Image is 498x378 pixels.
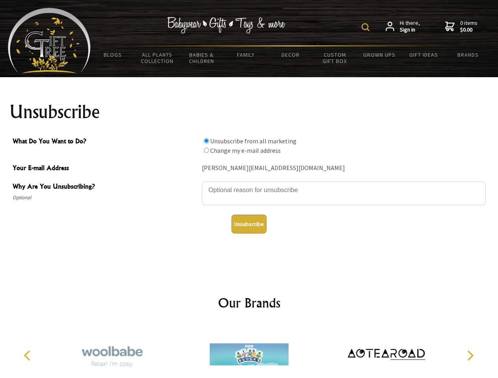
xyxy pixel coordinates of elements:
a: Brands [446,46,491,63]
img: Babyware - Gifts - Toys and more... [8,8,91,73]
a: Gift Ideas [401,46,446,63]
span: 0 items [460,19,477,33]
label: Unsubscribe from all marketing [210,137,297,145]
span: Why Are You Unsubscribing? [13,182,198,193]
button: Next [461,347,479,364]
a: All Plants Collection [135,46,180,69]
span: What Do You Want to Do? [13,136,198,148]
img: Babywear - Gifts - Toys & more [167,17,285,33]
button: Unsubscribe [231,215,267,233]
span: Hi there, [400,20,420,33]
strong: Sign in [400,26,420,33]
span: Your E-mail Address [13,163,198,174]
span: Optional [13,193,198,202]
a: Hi there,Sign in [386,20,420,33]
strong: $0.00 [460,26,477,33]
input: What Do You Want to Do? [204,138,209,143]
a: BLOGS [91,46,135,63]
a: Babies & Children [179,46,224,69]
h1: Unsubscribe [9,102,489,121]
textarea: Why Are You Unsubscribing? [202,182,486,205]
label: Change my e-mail address [210,146,281,154]
input: What Do You Want to Do? [204,148,209,153]
h2: Our Brands [16,293,483,312]
img: product search [362,23,369,31]
a: Grown Ups [357,46,401,63]
a: Custom Gift Box [313,46,357,69]
a: Family [224,46,269,63]
a: 0 items$0.00 [445,20,477,33]
button: Previous [20,347,37,364]
a: Decor [268,46,313,63]
div: [PERSON_NAME][EMAIL_ADDRESS][DOMAIN_NAME] [202,162,486,174]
